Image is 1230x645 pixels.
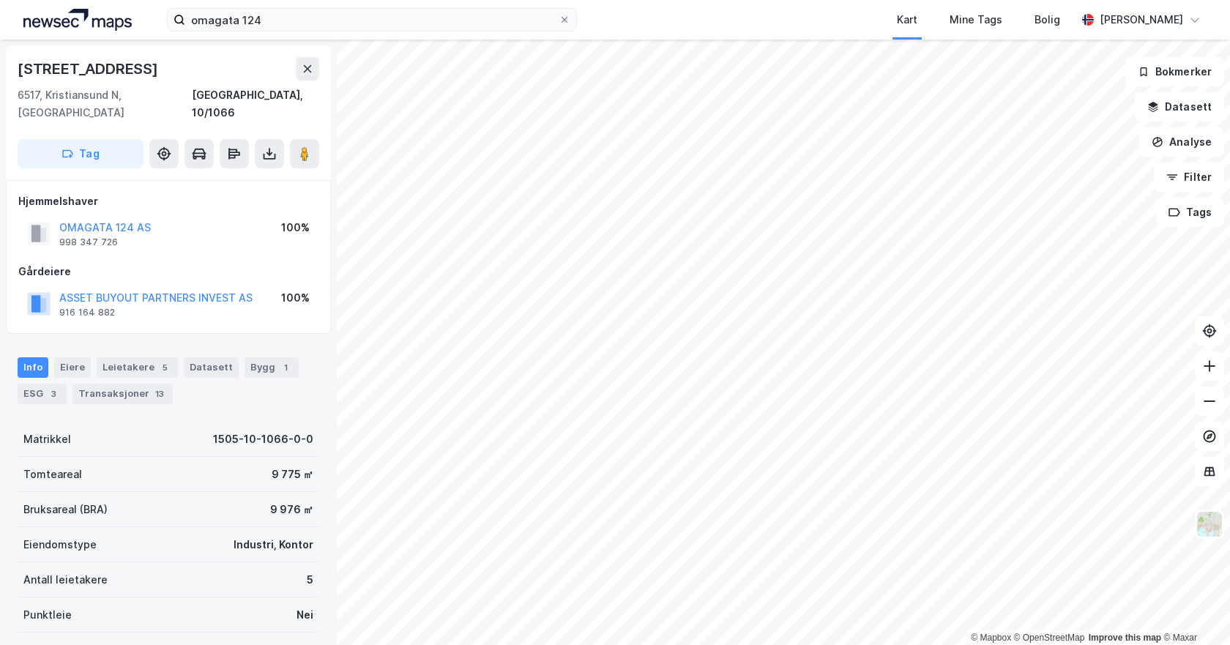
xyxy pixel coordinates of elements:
[1125,57,1224,86] button: Bokmerker
[184,357,239,378] div: Datasett
[270,501,313,518] div: 9 976 ㎡
[152,387,167,401] div: 13
[297,606,313,624] div: Nei
[1156,198,1224,227] button: Tags
[18,86,192,122] div: 6517, Kristiansund N, [GEOGRAPHIC_DATA]
[307,571,313,589] div: 5
[245,357,299,378] div: Bygg
[72,384,173,404] div: Transaksjoner
[23,536,97,553] div: Eiendomstype
[1035,11,1060,29] div: Bolig
[281,219,310,236] div: 100%
[97,357,178,378] div: Leietakere
[59,236,118,248] div: 998 347 726
[1135,92,1224,122] button: Datasett
[1196,510,1223,538] img: Z
[54,357,91,378] div: Eiere
[18,384,67,404] div: ESG
[278,360,293,375] div: 1
[18,139,143,168] button: Tag
[1089,633,1161,643] a: Improve this map
[23,571,108,589] div: Antall leietakere
[18,193,318,210] div: Hjemmelshaver
[23,430,71,448] div: Matrikkel
[1014,633,1085,643] a: OpenStreetMap
[157,360,172,375] div: 5
[1157,575,1230,645] iframe: Chat Widget
[18,263,318,280] div: Gårdeiere
[281,289,310,307] div: 100%
[18,57,161,81] div: [STREET_ADDRESS]
[950,11,1002,29] div: Mine Tags
[897,11,917,29] div: Kart
[192,86,319,122] div: [GEOGRAPHIC_DATA], 10/1066
[23,606,72,624] div: Punktleie
[1139,127,1224,157] button: Analyse
[234,536,313,553] div: Industri, Kontor
[1157,575,1230,645] div: Kontrollprogram for chat
[1100,11,1183,29] div: [PERSON_NAME]
[23,466,82,483] div: Tomteareal
[46,387,61,401] div: 3
[213,430,313,448] div: 1505-10-1066-0-0
[1154,163,1224,192] button: Filter
[23,9,132,31] img: logo.a4113a55bc3d86da70a041830d287a7e.svg
[272,466,313,483] div: 9 775 ㎡
[18,357,48,378] div: Info
[59,307,115,318] div: 916 164 882
[185,9,559,31] input: Søk på adresse, matrikkel, gårdeiere, leietakere eller personer
[971,633,1011,643] a: Mapbox
[23,501,108,518] div: Bruksareal (BRA)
